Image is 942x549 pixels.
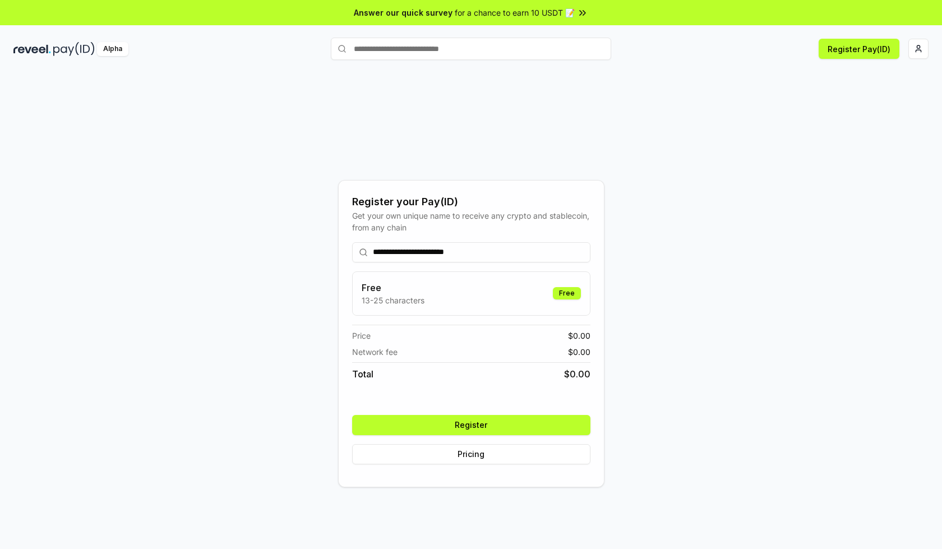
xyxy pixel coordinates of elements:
div: Free [553,287,581,299]
span: Network fee [352,346,398,358]
div: Alpha [97,42,128,56]
div: Get your own unique name to receive any crypto and stablecoin, from any chain [352,210,590,233]
span: Answer our quick survey [354,7,452,19]
div: Register your Pay(ID) [352,194,590,210]
span: $ 0.00 [568,346,590,358]
span: for a chance to earn 10 USDT 📝 [455,7,575,19]
button: Register [352,415,590,435]
button: Register Pay(ID) [819,39,899,59]
span: Total [352,367,373,381]
span: $ 0.00 [568,330,590,342]
img: pay_id [53,42,95,56]
img: reveel_dark [13,42,51,56]
h3: Free [362,281,424,294]
button: Pricing [352,444,590,464]
span: $ 0.00 [564,367,590,381]
span: Price [352,330,371,342]
p: 13-25 characters [362,294,424,306]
